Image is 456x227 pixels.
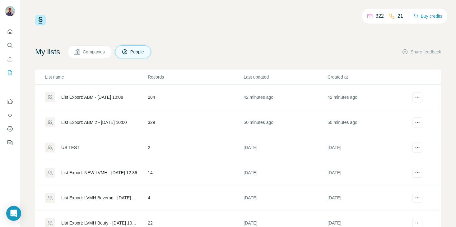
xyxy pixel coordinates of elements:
[147,110,243,135] td: 329
[402,49,441,55] button: Share feedback
[5,123,15,134] button: Dashboard
[412,143,422,152] button: actions
[130,49,145,55] span: People
[243,160,327,185] td: [DATE]
[35,47,60,57] h4: My lists
[61,220,137,226] div: List Export: LVMH Beuty - [DATE] 10:53
[5,40,15,51] button: Search
[83,49,105,55] span: Companies
[327,135,411,160] td: [DATE]
[5,137,15,148] button: Feedback
[61,119,127,125] div: List Export: ABM 2 - [DATE] 10:00
[147,160,243,185] td: 14
[147,135,243,160] td: 2
[327,185,411,211] td: [DATE]
[398,12,403,20] p: 21
[413,12,442,20] button: Buy credits
[412,193,422,203] button: actions
[5,6,15,16] img: Avatar
[243,185,327,211] td: [DATE]
[61,144,80,151] div: US TEST
[412,168,422,178] button: actions
[5,53,15,65] button: Enrich CSV
[35,15,46,25] img: Surfe Logo
[6,206,21,221] div: Open Intercom Messenger
[5,96,15,107] button: Use Surfe on LinkedIn
[412,92,422,102] button: actions
[375,12,384,20] p: 322
[5,67,15,78] button: My lists
[243,135,327,160] td: [DATE]
[412,117,422,127] button: actions
[243,110,327,135] td: 50 minutes ago
[328,74,411,80] p: Created at
[61,195,137,201] div: List Export: LVMH Beverag - [DATE] 10:57
[147,85,243,110] td: 284
[244,74,327,80] p: Last updated
[147,185,243,211] td: 4
[61,170,137,176] div: List Export: NEW LVMH - [DATE] 12:36
[5,110,15,121] button: Use Surfe API
[148,74,243,80] p: Records
[5,26,15,37] button: Quick start
[327,160,411,185] td: [DATE]
[243,85,327,110] td: 42 minutes ago
[61,94,123,100] div: List Export: ABM - [DATE] 10:08
[45,74,147,80] p: List name
[327,85,411,110] td: 42 minutes ago
[327,110,411,135] td: 50 minutes ago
